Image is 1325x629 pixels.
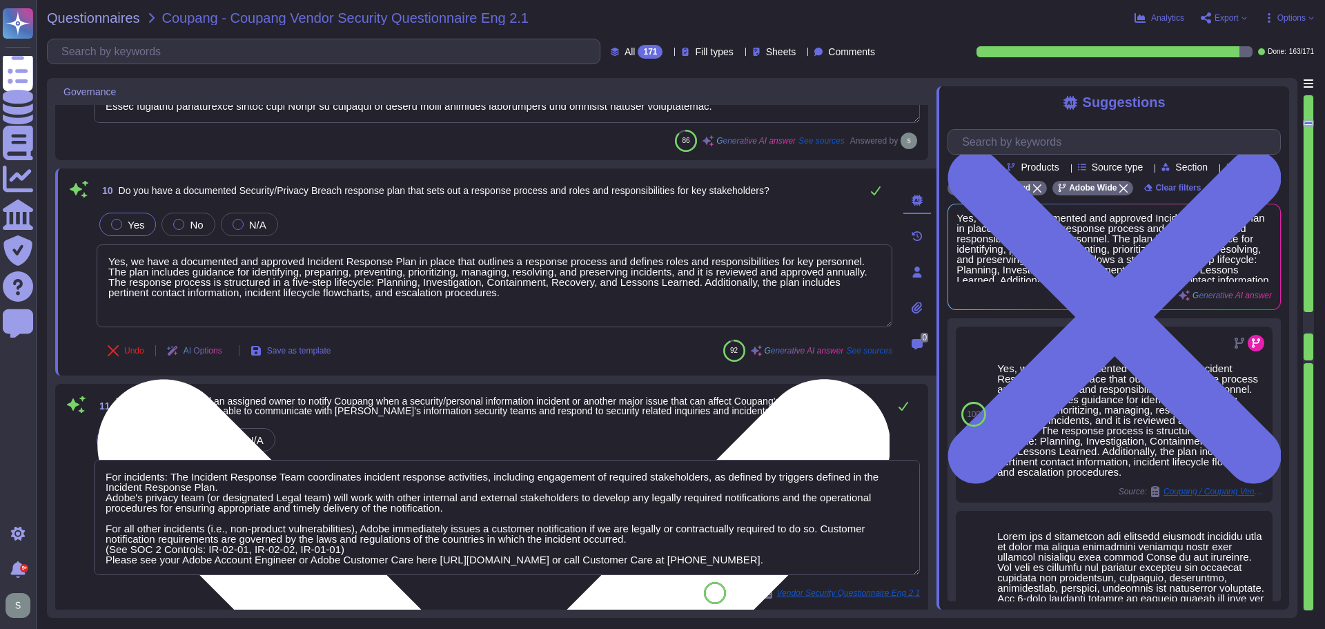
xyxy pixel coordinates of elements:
[94,460,920,575] textarea: For incidents: The Incident Response Team coordinates incident response activities, including eng...
[1268,48,1286,55] span: Done:
[6,593,30,618] img: user
[94,401,110,411] span: 11
[249,219,266,231] span: N/A
[716,137,796,145] span: Generative AI answer
[128,219,144,231] span: Yes
[850,137,898,145] span: Answered by
[55,39,600,64] input: Search by keywords
[709,589,721,597] span: 100
[828,47,875,57] span: Comments
[638,45,662,59] div: 171
[901,133,917,149] img: user
[695,47,733,57] span: Fill types
[190,219,203,231] span: No
[20,564,28,572] div: 9+
[967,410,981,418] span: 100
[63,87,116,97] span: Governance
[47,11,140,25] span: Questionnaires
[798,137,845,145] span: See sources
[766,47,796,57] span: Sheets
[1151,14,1184,22] span: Analytics
[955,130,1280,154] input: Search by keywords
[625,47,636,57] span: All
[1135,12,1184,23] button: Analytics
[1289,48,1314,55] span: 163 / 171
[3,590,40,621] button: user
[119,185,769,196] span: Do you have a documented Security/Privacy Breach response plan that sets out a response process a...
[683,137,690,144] span: 86
[921,333,928,342] span: 0
[162,11,529,25] span: Coupang - Coupang Vendor Security Questionnaire Eng 2.1
[1215,14,1239,22] span: Export
[1277,14,1306,22] span: Options
[97,244,892,327] textarea: Yes, we have a documented and approved Incident Response Plan in place that outlines a response p...
[730,347,738,354] span: 92
[97,186,113,195] span: 10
